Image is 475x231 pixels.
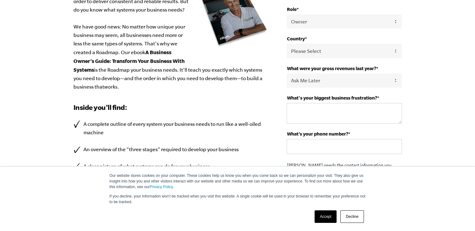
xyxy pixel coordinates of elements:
li: A clear picture of what systems can do for your business [73,162,268,171]
a: Accept [315,210,337,223]
span: Country [287,36,305,41]
a: Privacy Policy [150,185,173,189]
h3: Inside you'll find: [73,102,268,112]
p: [PERSON_NAME] needs the contact information you provide to us to contact you about our products a... [287,162,402,199]
li: A complete outline of every system your business needs to run like a well-oiled machine [73,120,268,137]
em: works [104,84,117,90]
a: Decline [340,210,364,223]
span: What were your gross revenues last year? [287,66,376,71]
p: If you decline, your information won’t be tracked when you visit this website. A single cookie wi... [110,193,366,205]
b: A Business Owner’s Guide: Transform Your Business With Systems [73,49,185,73]
li: An overview of the “three stages” required to develop your business [73,145,268,154]
span: What’s your phone number? [287,131,348,136]
span: What's your biggest business frustration? [287,95,377,100]
p: Our website stores cookies on your computer. These cookies help us know you when you come back so... [110,173,366,190]
span: Role [287,7,296,12]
